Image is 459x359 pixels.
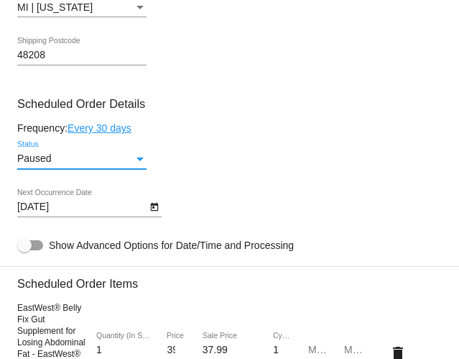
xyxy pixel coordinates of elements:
a: Every 30 days [68,122,131,134]
span: Paused [17,153,51,164]
input: Quantity (In Stock: 1540) [96,345,151,356]
div: Frequency: [17,122,442,134]
mat-select: Shipping State [17,2,147,14]
input: Shipping Postcode [17,50,147,61]
h3: Scheduled Order Items [17,266,442,291]
input: Cycles [273,345,292,356]
span: MI | [US_STATE] [17,1,93,13]
button: Open calendar [147,199,162,214]
mat-select: Status [17,153,147,165]
input: Price [167,345,185,356]
input: Next Occurrence Date [17,201,147,213]
span: Show Advanced Options for Date/Time and Processing [49,238,294,253]
h3: Scheduled Order Details [17,97,442,111]
input: Min Cycles [308,345,327,356]
input: Max Cycles [344,345,363,356]
input: Sale Price [203,345,257,356]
